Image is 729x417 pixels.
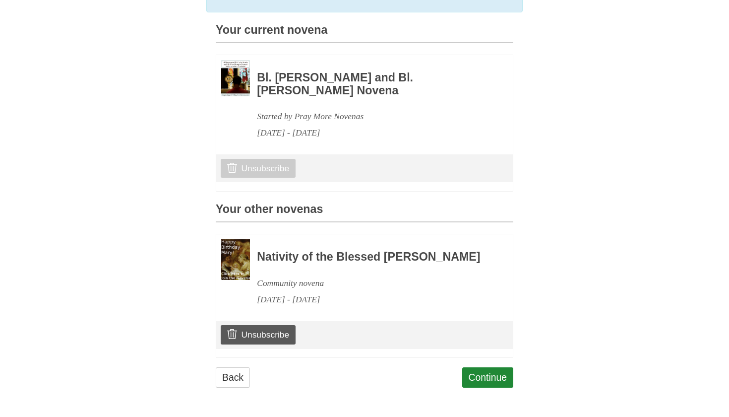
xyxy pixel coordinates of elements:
[221,60,250,96] img: Novena image
[257,291,486,308] div: [DATE] - [DATE]
[221,325,296,344] a: Unsubscribe
[221,159,296,178] a: Unsubscribe
[462,367,514,388] a: Continue
[257,251,486,264] h3: Nativity of the Blessed [PERSON_NAME]
[221,239,250,280] img: Novena image
[257,125,486,141] div: [DATE] - [DATE]
[257,275,486,291] div: Community novena
[216,24,513,43] h3: Your current novena
[257,71,486,97] h3: Bl. [PERSON_NAME] and Bl. [PERSON_NAME] Novena
[216,203,513,222] h3: Your other novenas
[257,108,486,125] div: Started by Pray More Novenas
[216,367,250,388] a: Back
